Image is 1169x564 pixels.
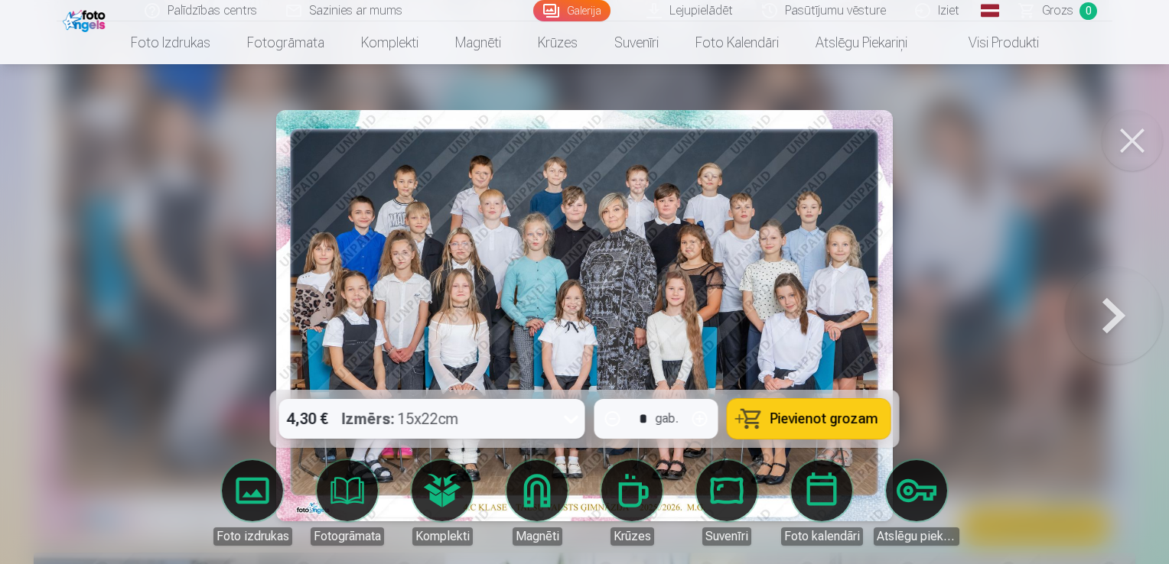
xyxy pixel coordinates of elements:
a: Visi produkti [926,21,1057,64]
div: Suvenīri [702,527,751,546]
div: Atslēgu piekariņi [874,527,959,546]
a: Komplekti [343,21,437,64]
div: Foto izdrukas [213,527,292,546]
button: Pievienot grozam [728,399,891,439]
a: Fotogrāmata [229,21,343,64]
a: Foto kalendāri [779,460,865,546]
div: Fotogrāmata [311,527,384,546]
strong: Izmērs : [342,408,395,429]
a: Komplekti [399,460,485,546]
div: Foto kalendāri [781,527,863,546]
img: /fa1 [63,6,109,32]
span: Pievienot grozam [770,412,878,426]
div: Komplekti [412,527,473,546]
a: Atslēgu piekariņi [874,460,959,546]
span: 0 [1079,2,1097,20]
a: Suvenīri [684,460,770,546]
a: Magnēti [437,21,519,64]
div: 15x22cm [342,399,459,439]
a: Fotogrāmata [304,460,390,546]
span: Grozs [1042,2,1073,20]
div: Krūzes [611,527,654,546]
a: Suvenīri [596,21,677,64]
a: Foto kalendāri [677,21,797,64]
a: Krūzes [519,21,596,64]
div: 4,30 € [279,399,336,439]
a: Atslēgu piekariņi [797,21,926,64]
a: Foto izdrukas [112,21,229,64]
a: Krūzes [589,460,675,546]
a: Foto izdrukas [210,460,295,546]
div: Magnēti [513,527,562,546]
a: Magnēti [494,460,580,546]
div: gab. [656,410,679,428]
